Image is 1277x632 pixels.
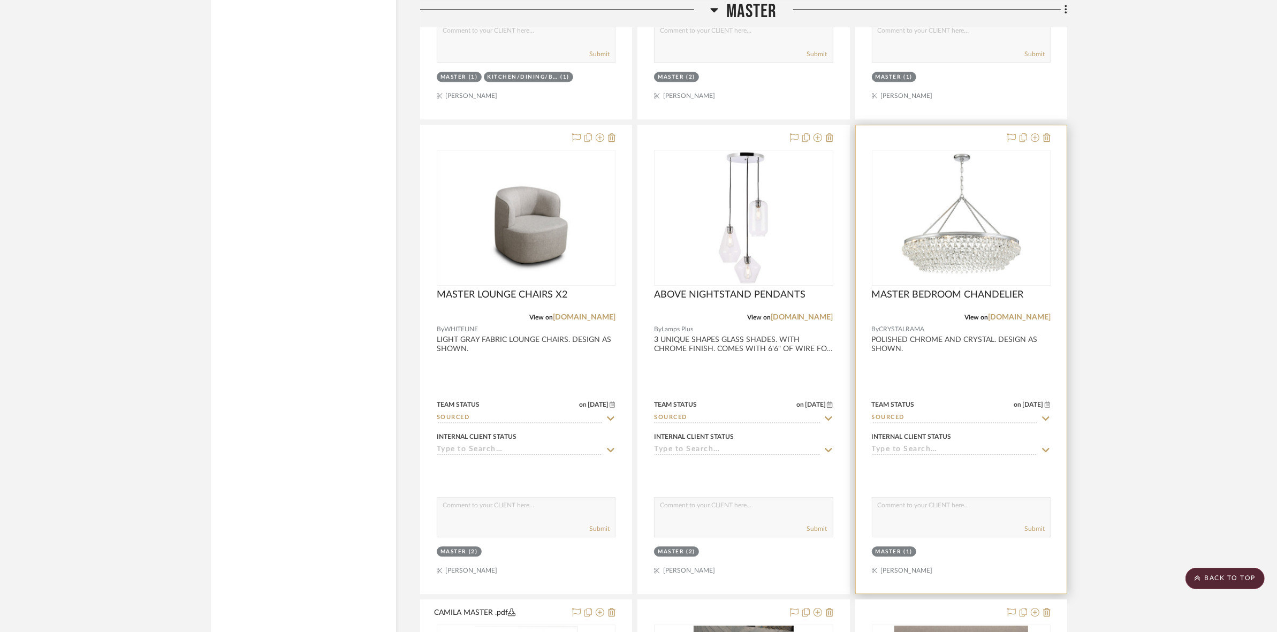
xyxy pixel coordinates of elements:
[804,401,827,408] span: [DATE]
[872,413,1038,423] input: Type to Search…
[872,324,879,334] span: By
[434,606,566,619] button: CAMILA MASTER .pdf
[876,548,901,556] div: MASTER
[654,445,820,455] input: Type to Search…
[872,432,952,441] div: Internal Client Status
[440,73,466,81] div: MASTER
[1022,401,1045,408] span: [DATE]
[879,324,925,334] span: CRYSTALRAMA
[469,548,478,556] div: (2)
[589,524,610,534] button: Submit
[654,400,697,409] div: Team Status
[469,73,478,81] div: (1)
[589,49,610,59] button: Submit
[437,150,615,285] div: 0
[440,548,466,556] div: MASTER
[437,413,603,423] input: Type to Search…
[876,73,901,81] div: MASTER
[662,324,693,334] span: Lamps Plus
[686,73,695,81] div: (2)
[655,150,832,285] div: 0
[437,400,480,409] div: Team Status
[560,73,569,81] div: (1)
[872,400,915,409] div: Team Status
[964,314,988,321] span: View on
[686,548,695,556] div: (2)
[904,73,913,81] div: (1)
[658,548,683,556] div: MASTER
[529,314,553,321] span: View on
[654,289,805,301] span: ABOVE NIGHTSTAND PENDANTS
[654,413,820,423] input: Type to Search…
[654,432,734,441] div: Internal Client Status
[807,49,827,59] button: Submit
[553,314,615,321] a: [DOMAIN_NAME]
[988,314,1051,321] a: [DOMAIN_NAME]
[676,151,810,285] img: ABOVE NIGHTSTAND PENDANTS
[807,524,827,534] button: Submit
[579,401,587,408] span: on
[747,314,771,321] span: View on
[438,154,614,281] img: MASTER LOUNGE CHAIRS X2
[444,324,478,334] span: WHITELINE
[437,432,516,441] div: Internal Client Status
[1014,401,1022,408] span: on
[587,401,610,408] span: [DATE]
[872,150,1050,285] div: 0
[872,289,1024,301] span: MASTER BEDROOM CHANDELIER
[1185,568,1265,589] scroll-to-top-button: BACK TO TOP
[1024,524,1045,534] button: Submit
[437,324,444,334] span: By
[488,73,558,81] div: KITCHEN/DINING/BREAKFAST/BILLIARDS
[894,151,1028,285] img: MASTER BEDROOM CHANDELIER
[658,73,683,81] div: MASTER
[771,314,833,321] a: [DOMAIN_NAME]
[1024,49,1045,59] button: Submit
[796,401,804,408] span: on
[654,324,662,334] span: By
[437,445,603,455] input: Type to Search…
[437,289,567,301] span: MASTER LOUNGE CHAIRS X2
[904,548,913,556] div: (1)
[872,445,1038,455] input: Type to Search…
